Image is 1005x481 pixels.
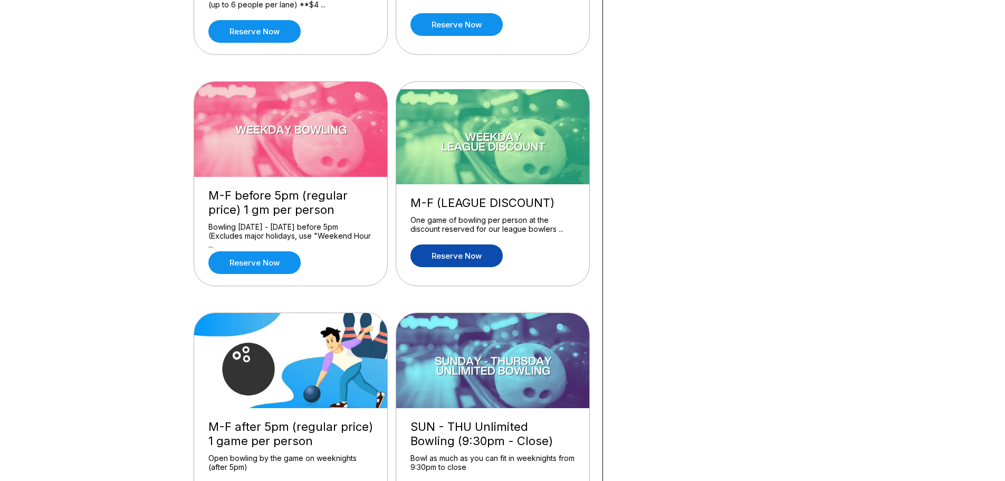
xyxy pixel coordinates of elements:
a: Reserve now [410,244,503,267]
a: Reserve now [410,13,503,36]
img: M-F after 5pm (regular price) 1 game per person [194,313,388,408]
div: M-F (LEAGUE DISCOUNT) [410,196,575,210]
div: Open bowling by the game on weeknights (after 5pm) [208,454,373,472]
div: Bowl as much as you can fit in weeknights from 9:30pm to close [410,454,575,472]
img: M-F before 5pm (regular price) 1 gm per person [194,82,388,177]
div: M-F before 5pm (regular price) 1 gm per person [208,188,373,217]
div: M-F after 5pm (regular price) 1 game per person [208,420,373,448]
div: One game of bowling per person at the discount reserved for our league bowlers ... [410,215,575,234]
img: M-F (LEAGUE DISCOUNT) [396,89,590,184]
img: SUN - THU Unlimited Bowling (9:30pm - Close) [396,313,590,408]
a: Reserve now [208,251,301,274]
a: Reserve now [208,20,301,43]
div: SUN - THU Unlimited Bowling (9:30pm - Close) [410,420,575,448]
div: Bowling [DATE] - [DATE] before 5pm (Excludes major holidays, use "Weekend Hour ... [208,222,373,241]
